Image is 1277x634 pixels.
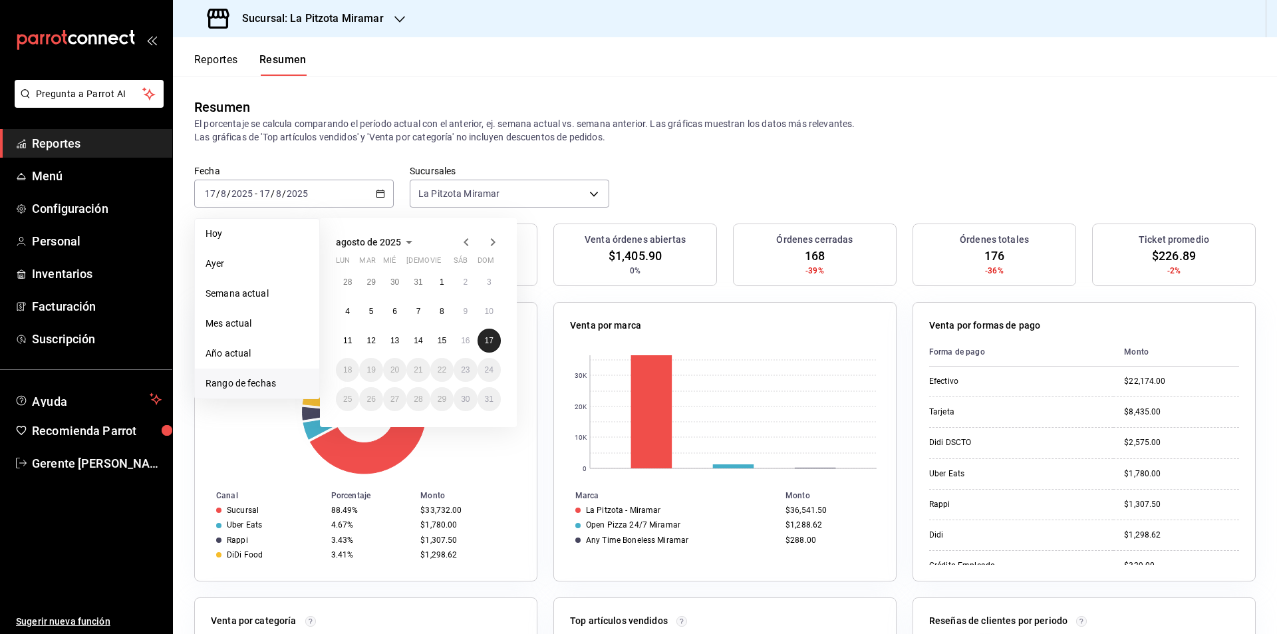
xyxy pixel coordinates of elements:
button: 20 de agosto de 2025 [383,358,406,382]
h3: Órdenes totales [960,233,1029,247]
span: $226.89 [1152,247,1196,265]
span: Año actual [206,347,309,361]
abbr: 1 de agosto de 2025 [440,277,444,287]
span: Recomienda Parrot [32,422,162,440]
button: 31 de julio de 2025 [406,270,430,294]
button: 28 de julio de 2025 [336,270,359,294]
span: agosto de 2025 [336,237,401,247]
abbr: 28 de julio de 2025 [343,277,352,287]
button: 11 de agosto de 2025 [336,329,359,353]
abbr: 30 de julio de 2025 [390,277,399,287]
div: navigation tabs [194,53,307,76]
abbr: martes [359,256,375,270]
span: Semana actual [206,287,309,301]
button: 2 de agosto de 2025 [454,270,477,294]
button: 30 de agosto de 2025 [454,387,477,411]
button: 5 de agosto de 2025 [359,299,382,323]
button: 29 de agosto de 2025 [430,387,454,411]
div: $22,174.00 [1124,376,1239,387]
button: 17 de agosto de 2025 [478,329,501,353]
abbr: sábado [454,256,468,270]
span: Pregunta a Parrot AI [36,87,143,101]
div: Any Time Boneless Miramar [586,536,688,545]
span: -39% [805,265,824,277]
div: La Pitzota - Miramar [586,506,661,515]
div: $1,307.50 [420,536,515,545]
div: $36,541.50 [785,506,875,515]
abbr: 31 de agosto de 2025 [485,395,494,404]
label: Fecha [194,166,394,176]
span: Sugerir nueva función [16,615,162,629]
text: 30K [575,372,587,379]
span: -36% [985,265,1004,277]
input: ---- [231,188,253,199]
span: Personal [32,232,162,250]
abbr: 27 de agosto de 2025 [390,395,399,404]
p: Top artículos vendidos [570,614,668,628]
abbr: jueves [406,256,485,270]
button: 22 de agosto de 2025 [430,358,454,382]
input: -- [220,188,227,199]
span: 0% [630,265,640,277]
button: 1 de agosto de 2025 [430,270,454,294]
abbr: 19 de agosto de 2025 [366,365,375,375]
text: 0 [583,465,587,472]
abbr: 25 de agosto de 2025 [343,395,352,404]
div: Crédito Empleado [929,560,1062,571]
span: Reportes [32,134,162,152]
div: 3.43% [331,536,410,545]
div: $1,780.00 [1124,468,1239,480]
p: Venta por formas de pago [929,319,1040,333]
abbr: 24 de agosto de 2025 [485,365,494,375]
p: Reseñas de clientes por periodo [929,614,1067,628]
abbr: 9 de agosto de 2025 [463,307,468,316]
abbr: 21 de agosto de 2025 [414,365,422,375]
button: 12 de agosto de 2025 [359,329,382,353]
div: Tarjeta [929,406,1062,418]
abbr: 26 de agosto de 2025 [366,395,375,404]
div: $329.00 [1124,560,1239,571]
button: 3 de agosto de 2025 [478,270,501,294]
button: 4 de agosto de 2025 [336,299,359,323]
a: Pregunta a Parrot AI [9,96,164,110]
button: 16 de agosto de 2025 [454,329,477,353]
abbr: domingo [478,256,494,270]
p: El porcentaje se calcula comparando el período actual con el anterior, ej. semana actual vs. sema... [194,117,1256,144]
input: ---- [286,188,309,199]
div: $1,298.62 [1124,530,1239,541]
span: / [282,188,286,199]
abbr: miércoles [383,256,396,270]
p: Venta por marca [570,319,641,333]
abbr: 15 de agosto de 2025 [438,336,446,345]
button: open_drawer_menu [146,35,157,45]
abbr: 13 de agosto de 2025 [390,336,399,345]
div: 4.67% [331,520,410,530]
button: 19 de agosto de 2025 [359,358,382,382]
button: Resumen [259,53,307,76]
button: 25 de agosto de 2025 [336,387,359,411]
h3: Órdenes cerradas [776,233,853,247]
div: Didi DSCTO [929,437,1062,448]
th: Marca [554,488,780,503]
button: 21 de agosto de 2025 [406,358,430,382]
abbr: 22 de agosto de 2025 [438,365,446,375]
abbr: 18 de agosto de 2025 [343,365,352,375]
span: 176 [984,247,1004,265]
span: Rango de fechas [206,377,309,391]
div: $8,435.00 [1124,406,1239,418]
button: 26 de agosto de 2025 [359,387,382,411]
span: - [255,188,257,199]
button: 14 de agosto de 2025 [406,329,430,353]
input: -- [259,188,271,199]
button: 10 de agosto de 2025 [478,299,501,323]
span: 168 [805,247,825,265]
abbr: 8 de agosto de 2025 [440,307,444,316]
div: Rappi [929,499,1062,510]
div: $288.00 [785,536,875,545]
input: -- [275,188,282,199]
span: Inventarios [32,265,162,283]
button: 27 de agosto de 2025 [383,387,406,411]
button: 9 de agosto de 2025 [454,299,477,323]
th: Monto [780,488,896,503]
th: Canal [195,488,326,503]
